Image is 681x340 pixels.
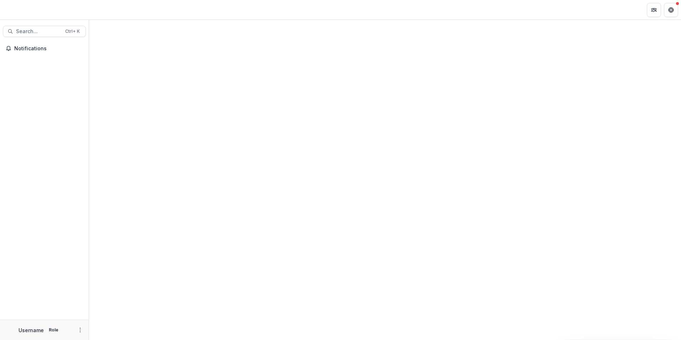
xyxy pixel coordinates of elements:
div: Ctrl + K [64,27,81,35]
button: Get Help [664,3,678,17]
button: Notifications [3,43,86,54]
span: Search... [16,29,61,35]
button: Partners [647,3,661,17]
nav: breadcrumb [92,5,122,15]
button: Search... [3,26,86,37]
span: Notifications [14,46,83,52]
p: Role [47,327,61,333]
p: Username [19,326,44,334]
button: More [76,326,84,334]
